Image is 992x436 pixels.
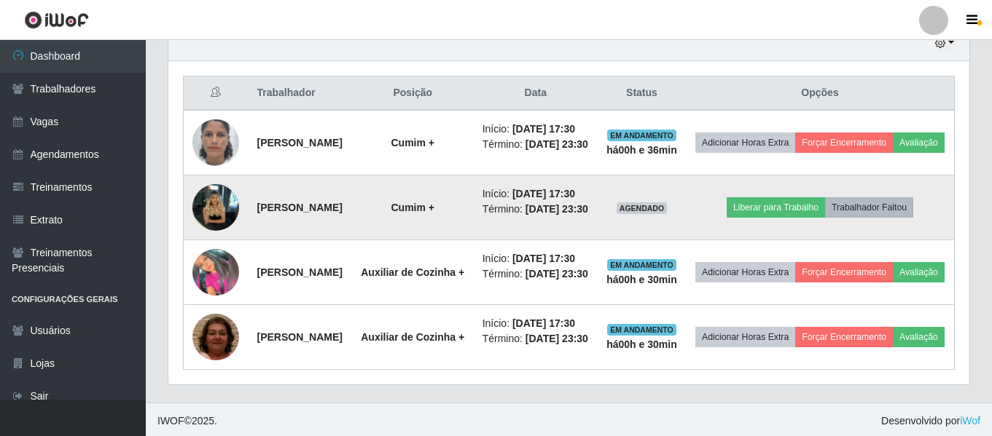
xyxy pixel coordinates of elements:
[352,76,474,111] th: Posição
[617,202,668,214] span: AGENDADO
[607,259,676,271] span: EM ANDAMENTO
[512,317,575,329] time: [DATE] 17:30
[483,137,589,152] li: Término:
[960,415,980,427] a: iWof
[474,76,598,111] th: Data
[795,262,893,282] button: Forçar Encerramento
[483,186,589,202] li: Início:
[526,268,588,280] time: [DATE] 23:30
[257,202,343,213] strong: [PERSON_NAME]
[727,197,825,218] button: Liberar para Trabalho
[526,138,588,150] time: [DATE] 23:30
[526,203,588,215] time: [DATE] 23:30
[192,288,239,386] img: 1756260956373.jpeg
[157,413,217,429] span: © 2025 .
[192,166,239,249] img: 1758810417387.jpeg
[257,331,343,343] strong: [PERSON_NAME]
[483,251,589,266] li: Início:
[361,266,464,278] strong: Auxiliar de Cozinha +
[606,144,677,156] strong: há 00 h e 36 min
[795,327,893,347] button: Forçar Encerramento
[157,415,184,427] span: IWOF
[893,262,945,282] button: Avaliação
[24,11,89,29] img: CoreUI Logo
[893,132,945,153] button: Avaliação
[249,76,352,111] th: Trabalhador
[512,253,575,264] time: [DATE] 17:30
[192,101,239,184] img: 1749214406807.jpeg
[598,76,686,111] th: Status
[881,413,980,429] span: Desenvolvido por
[526,333,588,344] time: [DATE] 23:30
[361,331,464,343] strong: Auxiliar de Cozinha +
[695,132,795,153] button: Adicionar Horas Extra
[695,327,795,347] button: Adicionar Horas Extra
[483,316,589,331] li: Início:
[192,249,239,296] img: 1715215500875.jpeg
[607,130,676,141] span: EM ANDAMENTO
[257,137,343,148] strong: [PERSON_NAME]
[607,324,676,336] span: EM ANDAMENTO
[795,132,893,153] button: Forçar Encerramento
[483,122,589,137] li: Início:
[483,202,589,217] li: Término:
[512,188,575,199] time: [DATE] 17:30
[483,266,589,282] li: Término:
[483,331,589,346] li: Término:
[257,266,343,278] strong: [PERSON_NAME]
[391,202,434,213] strong: Cumim +
[606,274,677,285] strong: há 00 h e 30 min
[391,137,434,148] strong: Cumim +
[695,262,795,282] button: Adicionar Horas Extra
[686,76,954,111] th: Opções
[512,123,575,135] time: [DATE] 17:30
[825,197,913,218] button: Trabalhador Faltou
[606,338,677,350] strong: há 00 h e 30 min
[893,327,945,347] button: Avaliação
